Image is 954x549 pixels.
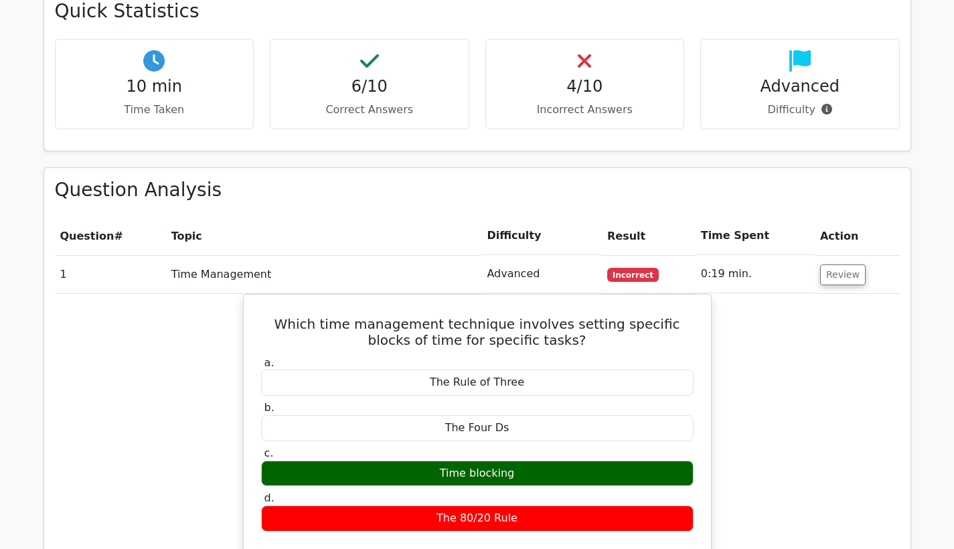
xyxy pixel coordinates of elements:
[712,77,888,96] h4: Advanced
[607,268,659,281] span: Incorrect
[497,102,673,118] p: Incorrect Answers
[60,230,114,242] span: Question
[264,401,274,414] span: b.
[166,217,482,255] th: Topic
[696,217,815,255] th: Time Spent
[497,77,673,96] h4: 4/10
[264,447,274,459] span: c.
[55,217,166,255] th: #
[264,356,274,369] span: a.
[261,461,694,487] div: Time blocking
[261,415,694,441] div: The Four Ds
[281,102,458,118] p: Correct Answers
[166,255,482,293] td: Time Management
[55,179,900,202] h3: Question Analysis
[260,316,695,348] h5: Which time management technique involves setting specific blocks of time for specific tasks?
[481,217,602,255] th: Difficulty
[281,77,458,96] h4: 6/10
[264,491,274,504] span: d.
[66,77,243,96] h4: 10 min
[602,217,696,255] th: Result
[815,217,900,255] th: Action
[261,370,694,396] div: The Rule of Three
[712,102,888,118] p: Difficulty
[66,102,243,118] p: Time Taken
[820,264,866,285] button: Review
[696,255,815,293] td: 0:19 min.
[261,505,694,532] div: The 80/20 Rule
[55,255,166,293] td: 1
[481,255,602,293] td: Advanced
